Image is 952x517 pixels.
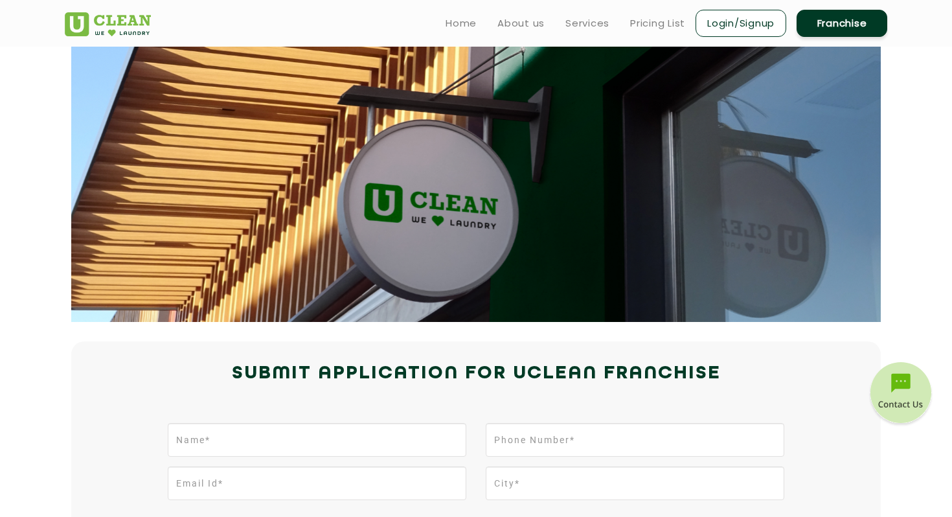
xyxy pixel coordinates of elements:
img: contact-btn [868,362,933,427]
a: Login/Signup [696,10,786,37]
a: Franchise [797,10,887,37]
a: Services [565,16,609,31]
img: UClean Laundry and Dry Cleaning [65,12,151,36]
input: City* [486,466,784,500]
a: Pricing List [630,16,685,31]
input: Email Id* [168,466,466,500]
input: Name* [168,423,466,457]
h2: Submit Application for UCLEAN FRANCHISE [65,358,887,389]
a: About us [497,16,545,31]
input: Phone Number* [486,423,784,457]
a: Home [446,16,477,31]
